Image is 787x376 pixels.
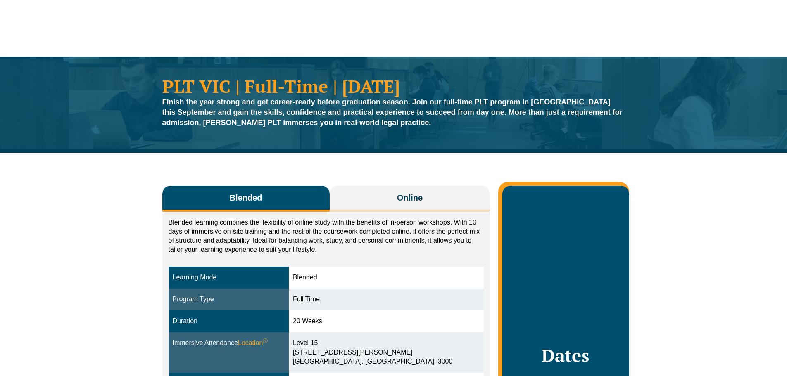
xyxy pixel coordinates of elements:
span: Online [397,192,423,203]
p: Blended learning combines the flexibility of online study with the benefits of in-person workshop... [169,218,484,254]
span: Blended [230,192,262,203]
h1: PLT VIC | Full-Time | [DATE] [162,77,625,95]
h2: Dates [511,345,621,366]
div: Level 15 [STREET_ADDRESS][PERSON_NAME] [GEOGRAPHIC_DATA], [GEOGRAPHIC_DATA], 3000 [293,338,480,367]
div: Program Type [173,295,285,304]
strong: Finish the year strong and get career-ready before graduation season. Join our full-time PLT prog... [162,98,623,127]
span: Location [238,338,268,348]
div: Duration [173,317,285,326]
div: Immersive Attendance [173,338,285,348]
div: Full Time [293,295,480,304]
sup: ⓘ [263,338,268,344]
div: Learning Mode [173,273,285,282]
div: 20 Weeks [293,317,480,326]
div: Blended [293,273,480,282]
